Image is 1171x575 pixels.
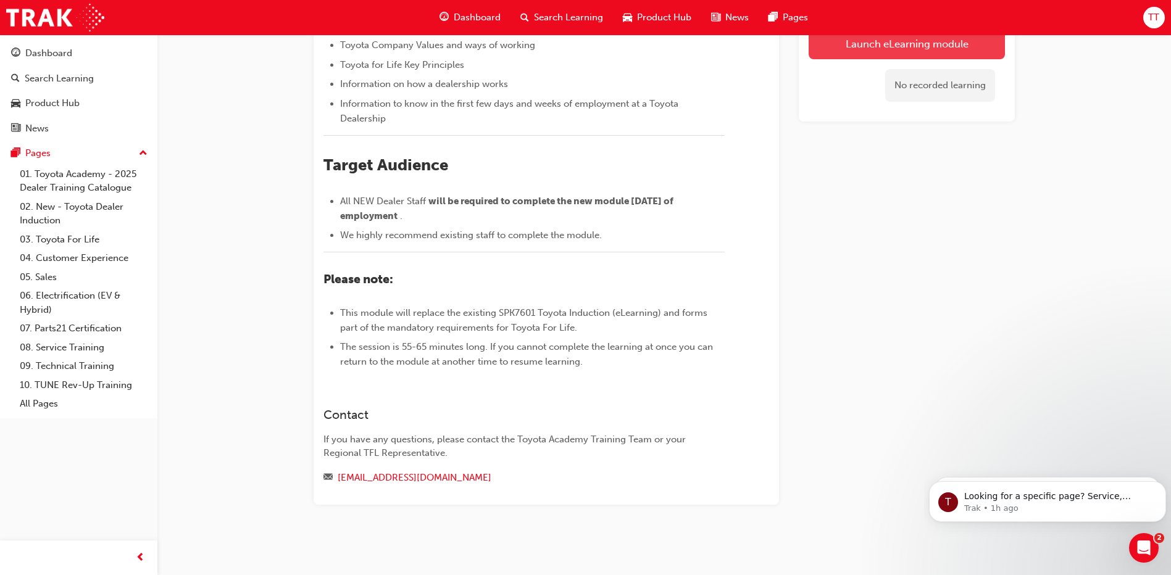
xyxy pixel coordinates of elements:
a: 03. Toyota For Life [15,230,152,249]
span: Information to know in the first few days and weeks of employment at a Toyota Dealership [340,98,681,124]
span: car-icon [11,98,20,109]
span: news-icon [11,123,20,134]
div: Pages [25,146,51,160]
iframe: Intercom notifications message [924,455,1171,542]
iframe: Intercom live chat [1129,533,1159,563]
span: Product Hub [637,10,691,25]
div: No recorded learning [885,69,995,102]
a: Search Learning [5,67,152,90]
a: 06. Electrification (EV & Hybrid) [15,286,152,319]
span: This module will replace the existing SPK7601 Toyota Induction (eLearning) and forms part of the ... [340,307,710,333]
span: search-icon [11,73,20,85]
span: guage-icon [440,10,449,25]
a: Dashboard [5,42,152,65]
a: [EMAIL_ADDRESS][DOMAIN_NAME] [338,472,491,483]
span: Target Audience [323,155,448,175]
span: up-icon [139,146,148,162]
div: If you have any questions, please contact the Toyota Academy Training Team or your Regional TFL R... [323,432,725,460]
h3: Contact [323,408,725,422]
span: will be required to complete the new module [DATE] of employment [340,196,675,221]
a: 04. Customer Experience [15,249,152,268]
span: car-icon [623,10,632,25]
span: Search Learning [534,10,603,25]
span: prev-icon [136,550,145,566]
button: Pages [5,142,152,165]
button: TT [1143,7,1165,28]
a: news-iconNews [701,5,759,30]
a: 08. Service Training [15,338,152,357]
a: 07. Parts21 Certification [15,319,152,338]
span: email-icon [323,473,333,484]
a: 02. New - Toyota Dealer Induction [15,197,152,230]
div: News [25,122,49,136]
span: News [725,10,749,25]
span: . [400,210,402,221]
a: Launch eLearning module [809,28,1005,59]
a: car-iconProduct Hub [613,5,701,30]
div: Dashboard [25,46,72,60]
a: Product Hub [5,92,152,115]
button: DashboardSearch LearningProduct HubNews [5,39,152,142]
a: search-iconSearch Learning [510,5,613,30]
a: All Pages [15,394,152,413]
span: The session is 55-65 minutes long. If you cannot complete the learning at once you can return to ... [340,341,715,367]
a: 05. Sales [15,268,152,287]
a: 09. Technical Training [15,357,152,376]
span: Information on how a dealership works [340,78,508,89]
a: 10. TUNE Rev-Up Training [15,376,152,395]
span: news-icon [711,10,720,25]
a: News [5,117,152,140]
span: All NEW Dealer Staff [340,196,426,207]
span: guage-icon [11,48,20,59]
div: Product Hub [25,96,80,110]
span: Pages [783,10,808,25]
div: Search Learning [25,72,94,86]
span: TT [1148,10,1159,25]
span: search-icon [520,10,529,25]
span: pages-icon [769,10,778,25]
span: pages-icon [11,148,20,159]
span: Please note: [323,272,393,286]
a: 01. Toyota Academy - 2025 Dealer Training Catalogue [15,165,152,197]
a: guage-iconDashboard [430,5,510,30]
span: Toyota for Life Key Principles [340,59,464,70]
span: Toyota Company Values and ways of working [340,39,535,51]
img: Trak [6,4,104,31]
span: 2 [1154,533,1164,543]
a: pages-iconPages [759,5,818,30]
span: We highly recommend existing staff to complete the module. [340,230,602,241]
span: Dashboard [454,10,501,25]
div: Email [323,470,725,486]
